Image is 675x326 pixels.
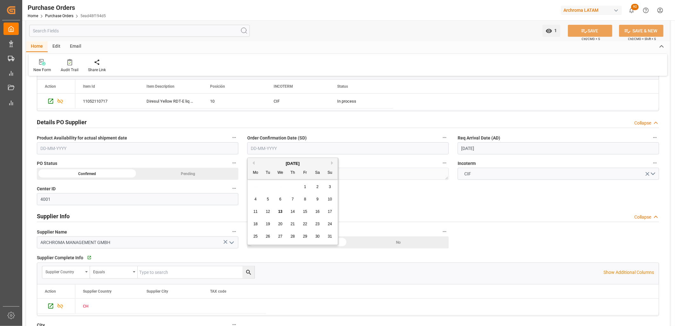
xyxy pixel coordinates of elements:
span: CIF [461,171,474,177]
div: Supplier Country [45,268,83,275]
div: Mo [252,169,260,177]
div: Choose Thursday, August 28th, 2025 [289,233,297,241]
button: Center ID [230,184,238,193]
h2: Supplier Info [37,212,70,221]
div: Home [26,41,48,52]
span: 92 [631,4,639,10]
button: open menu [227,238,236,248]
div: Choose Friday, August 1st, 2025 [301,183,309,191]
span: 8 [304,197,306,201]
h2: Details PO Supplier [37,118,87,126]
div: Choose Thursday, August 14th, 2025 [289,208,297,216]
span: 31 [328,234,332,239]
span: Center ID [37,186,56,192]
div: Choose Wednesday, August 27th, 2025 [276,233,284,241]
span: Incoterm [458,160,476,167]
div: Choose Saturday, August 16th, 2025 [314,208,322,216]
span: 9 [317,197,319,201]
span: 6 [279,197,282,201]
span: 22 [303,222,307,226]
span: 26 [266,234,270,239]
button: SAVE [568,25,612,37]
div: We [276,169,284,177]
button: Previous Month [251,161,255,165]
div: Th [289,169,297,177]
a: Purchase Orders [45,14,73,18]
span: 7 [292,197,294,201]
button: open menu [542,25,560,37]
div: Choose Monday, August 25th, 2025 [252,233,260,241]
span: 20 [278,222,282,226]
div: Sa [314,169,322,177]
span: 16 [315,209,319,214]
div: Choose Friday, August 15th, 2025 [301,208,309,216]
textarea: Pending [247,168,449,180]
input: DD-MM-YYYY [458,142,659,154]
button: Next Month [331,161,335,165]
div: Choose Thursday, August 7th, 2025 [289,195,297,203]
div: Audit Trail [61,67,78,73]
button: Incoterm [651,159,659,167]
span: Posición [210,84,225,89]
div: Choose Monday, August 18th, 2025 [252,220,260,228]
span: TAX code [210,289,226,294]
input: DD-MM-YYYY [247,142,449,154]
div: Purchase Orders [28,3,106,12]
span: Item Id [83,84,95,89]
div: Choose Sunday, August 17th, 2025 [326,208,334,216]
div: Choose Monday, August 4th, 2025 [252,195,260,203]
span: 15 [303,209,307,214]
span: 2 [317,185,319,189]
div: Choose Friday, August 29th, 2025 [301,233,309,241]
button: Archroma LATAM [561,4,624,16]
div: Action [45,84,56,89]
div: Email [65,41,86,52]
span: 4 [255,197,257,201]
span: Ctrl/CMD + Shift + S [628,37,656,41]
button: Req Arrival Date (AD) [651,133,659,142]
div: Choose Tuesday, August 26th, 2025 [264,233,272,241]
span: 28 [290,234,295,239]
button: search button [242,266,255,278]
span: 3 [329,185,331,189]
div: Share Link [88,67,106,73]
div: month 2025-08 [249,181,336,243]
button: PO Status [230,159,238,167]
div: Tu [264,169,272,177]
span: 1 [304,185,306,189]
span: 27 [278,234,282,239]
div: Choose Wednesday, August 20th, 2025 [276,220,284,228]
div: Collapse [634,214,651,221]
div: Press SPACE to select this row. [75,94,393,109]
button: Help Center [639,3,653,17]
div: Su [326,169,334,177]
a: Home [28,14,38,18]
button: Order Confirmation Date (SD) [440,133,449,142]
div: Press SPACE to select this row. [75,299,266,314]
input: Type to search [138,266,255,278]
span: INCOTERM [274,84,293,89]
span: 24 [328,222,332,226]
input: Search Fields [29,25,250,37]
span: 1 [552,28,557,33]
div: Confirmed [37,168,138,180]
button: SAVE & NEW [619,25,664,37]
div: Choose Saturday, August 9th, 2025 [314,195,322,203]
span: Product Availability for actual shipment date [37,135,127,141]
div: [DATE] [248,160,338,167]
span: Supplier Country [83,289,112,294]
div: Choose Monday, August 11th, 2025 [252,208,260,216]
span: Ctrl/CMD + S [582,37,600,41]
div: Choose Wednesday, August 13th, 2025 [276,208,284,216]
span: 13 [278,209,282,214]
div: Press SPACE to select this row. [37,299,75,314]
div: No [348,236,449,248]
div: Fr [301,169,309,177]
span: Status [337,84,348,89]
span: 14 [290,209,295,214]
span: 19 [266,222,270,226]
p: Show Additional Columns [603,269,654,276]
div: In process [330,94,393,108]
button: open menu [458,168,659,180]
button: Supplier Name [230,228,238,236]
